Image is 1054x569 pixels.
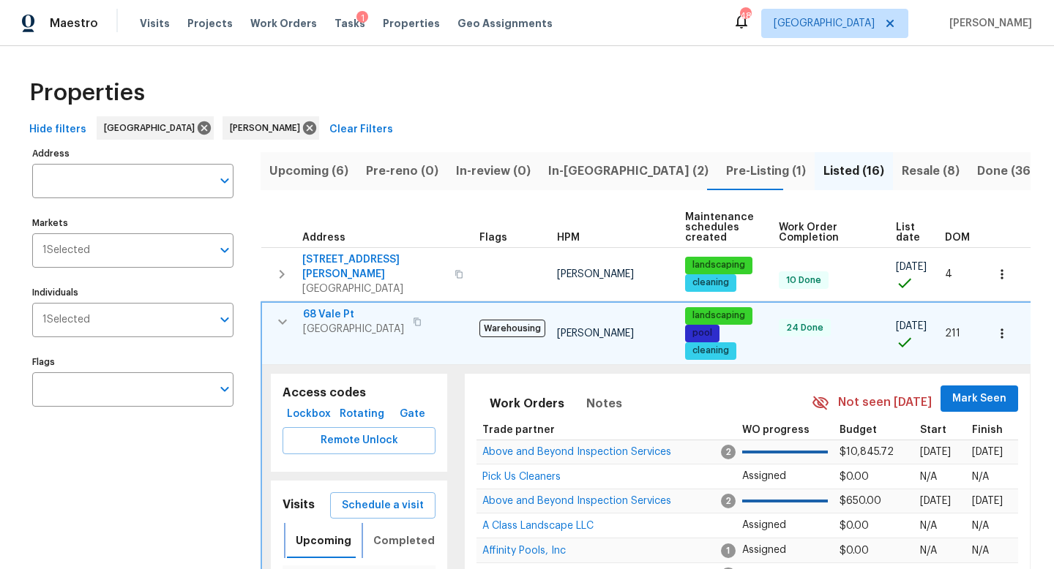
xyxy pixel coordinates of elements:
[840,546,869,556] span: $0.00
[972,521,989,531] span: N/A
[482,496,671,506] span: Above and Beyond Inspection Services
[32,358,233,366] label: Flags
[774,16,875,31] span: [GEOGRAPHIC_DATA]
[721,543,736,558] span: 1
[920,521,937,531] span: N/A
[726,161,806,181] span: Pre-Listing (1)
[742,425,810,435] span: WO progress
[335,401,389,428] button: Rotating
[779,222,871,243] span: Work Order Completion
[945,269,952,279] span: 4
[943,16,1032,31] span: [PERSON_NAME]
[972,546,989,556] span: N/A
[920,496,951,506] span: [DATE]
[482,521,594,531] span: A Class Landscape LLC
[329,121,393,139] span: Clear Filters
[303,307,404,322] span: 68 Vale Pt
[840,496,881,506] span: $650.00
[250,16,317,31] span: Work Orders
[50,16,98,31] span: Maestro
[302,252,446,282] span: [STREET_ADDRESS][PERSON_NAME]
[479,233,507,243] span: Flags
[902,161,960,181] span: Resale (8)
[557,269,634,279] span: [PERSON_NAME]
[366,161,438,181] span: Pre-reno (0)
[482,425,555,435] span: Trade partner
[457,16,553,31] span: Geo Assignments
[945,328,960,339] span: 211
[283,385,436,401] h5: Access codes
[334,18,365,29] span: Tasks
[296,532,351,550] span: Upcoming
[214,240,235,260] button: Open
[395,405,430,423] span: Gate
[687,344,735,357] span: cleaning
[972,496,1003,506] span: [DATE]
[586,393,622,414] span: Notes
[269,161,348,181] span: Upcoming (6)
[687,259,751,271] span: landscaping
[482,447,671,457] span: Above and Beyond Inspection Services
[42,244,90,257] span: 1 Selected
[479,320,545,337] span: Warehousing
[482,521,594,530] a: A Class Landscape LLC
[302,233,345,243] span: Address
[972,447,1003,457] span: [DATE]
[373,532,435,550] span: Completed
[557,233,580,243] span: HPM
[840,447,894,457] span: $10,845.72
[456,161,531,181] span: In-review (0)
[742,469,827,484] p: Assigned
[896,321,927,331] span: [DATE]
[29,86,145,100] span: Properties
[214,309,235,330] button: Open
[780,322,829,334] span: 24 Done
[687,309,751,322] span: landscaping
[740,9,750,23] div: 48
[32,149,233,158] label: Address
[383,16,440,31] span: Properties
[294,432,424,450] span: Remote Unlock
[342,497,424,515] span: Schedule a visit
[952,390,1006,408] span: Mark Seen
[288,405,329,423] span: Lockbox
[838,394,932,411] span: Not seen [DATE]
[920,425,946,435] span: Start
[187,16,233,31] span: Projects
[896,222,920,243] span: List date
[482,472,561,482] span: Pick Us Cleaners
[972,472,989,482] span: N/A
[482,546,566,556] span: Affinity Pools, Inc
[283,427,436,454] button: Remote Unlock
[389,401,436,428] button: Gate
[823,161,884,181] span: Listed (16)
[283,497,315,513] h5: Visits
[721,494,736,508] span: 2
[230,121,306,135] span: [PERSON_NAME]
[223,116,319,140] div: [PERSON_NAME]
[42,314,90,326] span: 1 Selected
[32,288,233,297] label: Individuals
[482,472,561,481] a: Pick Us Cleaners
[840,472,869,482] span: $0.00
[941,385,1018,412] button: Mark Seen
[23,116,92,143] button: Hide filters
[341,405,383,423] span: Rotating
[972,425,1003,435] span: Finish
[283,401,335,428] button: Lockbox
[214,379,235,399] button: Open
[324,116,399,143] button: Clear Filters
[140,16,170,31] span: Visits
[721,445,736,459] span: 2
[977,161,1044,181] span: Done (360)
[490,393,564,414] span: Work Orders
[214,170,235,191] button: Open
[687,327,718,339] span: pool
[685,212,754,243] span: Maintenance schedules created
[840,521,869,531] span: $0.00
[303,322,404,336] span: [GEOGRAPHIC_DATA]
[548,161,709,181] span: In-[GEOGRAPHIC_DATA] (2)
[780,274,827,287] span: 10 Done
[482,448,671,456] a: Above and Beyond Inspection Services
[302,282,446,296] span: [GEOGRAPHIC_DATA]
